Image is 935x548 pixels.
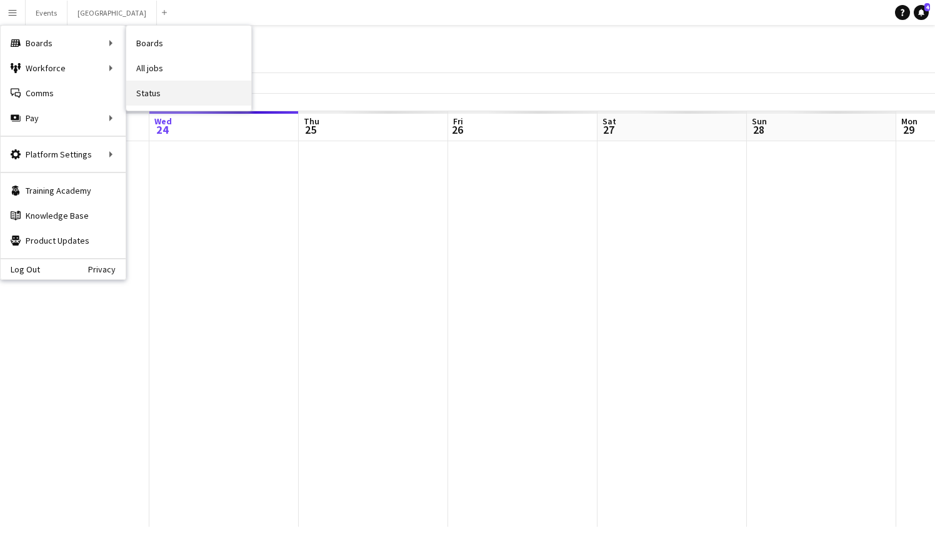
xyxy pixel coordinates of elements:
button: [GEOGRAPHIC_DATA] [67,1,157,25]
div: Platform Settings [1,142,126,167]
a: Log Out [1,264,40,274]
div: Pay [1,106,126,131]
a: Privacy [88,264,126,274]
span: Sat [602,116,616,127]
button: Events [26,1,67,25]
span: Fri [453,116,463,127]
span: 24 [152,122,172,137]
span: 25 [302,122,319,137]
span: Wed [154,116,172,127]
div: Boards [1,31,126,56]
div: Workforce [1,56,126,81]
span: 29 [899,122,917,137]
a: Knowledge Base [1,203,126,228]
span: Thu [304,116,319,127]
a: 4 [914,5,929,20]
a: Product Updates [1,228,126,253]
a: All jobs [126,56,251,81]
span: 4 [924,3,930,11]
a: Boards [126,31,251,56]
span: 26 [451,122,463,137]
span: Mon [901,116,917,127]
span: Sun [752,116,767,127]
span: 28 [750,122,767,137]
span: 27 [601,122,616,137]
a: Training Academy [1,178,126,203]
a: Status [126,81,251,106]
a: Comms [1,81,126,106]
